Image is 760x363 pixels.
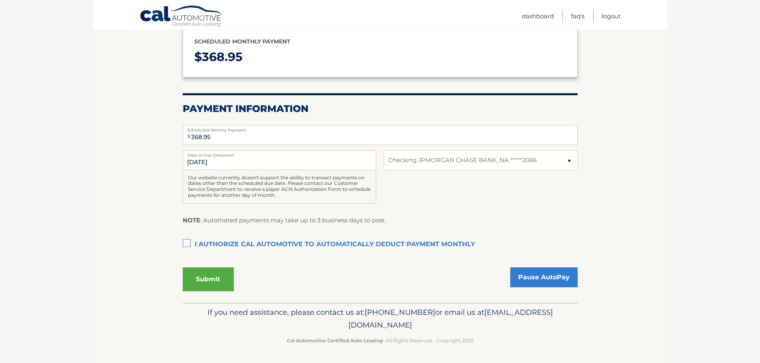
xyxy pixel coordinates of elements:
a: FAQ's [571,10,584,23]
label: I authorize cal automotive to automatically deduct payment monthly [183,237,578,253]
p: $ [194,47,566,68]
p: : Automated payments may take up to 3 business days to post. [183,215,386,226]
span: [PHONE_NUMBER] [365,308,435,317]
span: [EMAIL_ADDRESS][DOMAIN_NAME] [348,308,553,330]
p: - All Rights Reserved - Copyright 2025 [188,336,572,345]
div: Our website currently doesn't support the ability to transact payments on dates other than the sc... [183,170,376,204]
input: Payment Amount [183,125,578,145]
span: $ [185,128,193,145]
p: If you need assistance, please contact us at: or email us at [188,306,572,332]
a: Pause AutoPay [510,267,578,287]
input: Payment Date [183,150,376,170]
a: Cal Automotive [140,5,223,28]
label: Scheduled Monthly Payment [183,125,578,131]
span: 368.95 [202,49,243,64]
strong: Cal Automotive Certified Auto Leasing [287,337,383,343]
p: Scheduled monthly payment [194,37,566,47]
h2: Payment Information [183,103,578,115]
a: Logout [602,10,621,23]
a: Dashboard [522,10,554,23]
strong: NOTE [183,216,200,224]
button: Submit [183,267,234,291]
label: Date of First Deduction [183,150,376,157]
